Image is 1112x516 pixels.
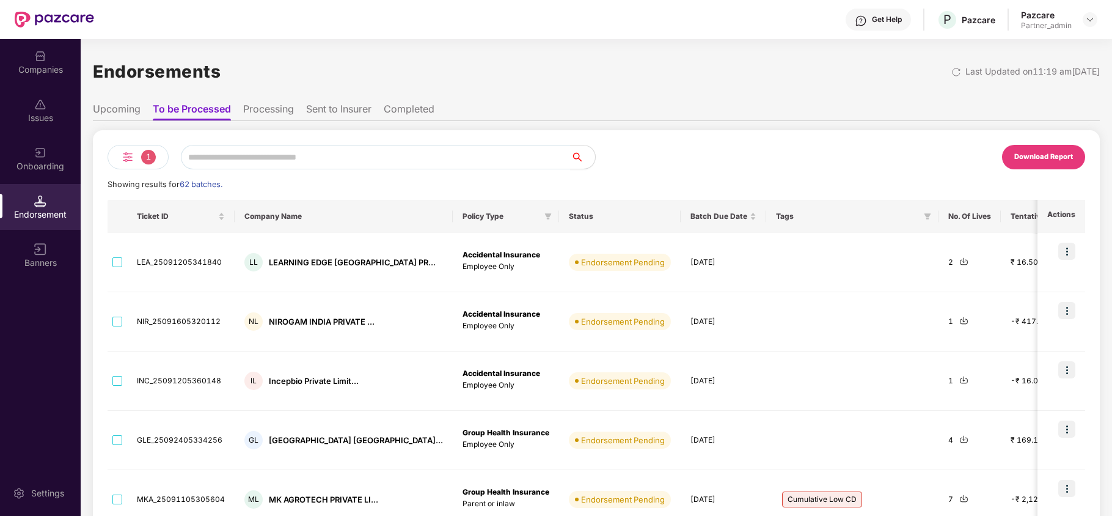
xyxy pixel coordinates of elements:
img: New Pazcare Logo [15,12,94,28]
span: Cumulative Low CD [782,492,862,507]
img: svg+xml;base64,PHN2ZyB3aWR0aD0iMjAiIGhlaWdodD0iMjAiIHZpZXdCb3g9IjAgMCAyMCAyMCIgZmlsbD0ibm9uZSIgeG... [34,147,46,159]
span: Policy Type [463,212,540,221]
div: Download Report [1014,152,1073,163]
img: icon [1058,361,1075,378]
td: NIR_25091605320112 [127,292,235,352]
span: filter [542,209,554,224]
div: LL [244,253,263,271]
td: ₹ 16.50 [1001,233,1105,292]
div: IL [244,372,263,390]
div: Get Help [872,15,902,24]
li: Sent to Insurer [306,103,371,120]
b: Accidental Insurance [463,250,540,259]
button: search [570,145,596,169]
img: svg+xml;base64,PHN2ZyBpZD0iU2V0dGluZy0yMHgyMCIgeG1sbnM9Imh0dHA6Ly93d3cudzMub3JnLzIwMDAvc3ZnIiB3aW... [13,487,25,499]
div: [GEOGRAPHIC_DATA] [GEOGRAPHIC_DATA]... [269,435,443,446]
div: Settings [27,487,68,499]
th: Company Name [235,200,453,233]
div: Endorsement Pending [581,375,665,387]
div: Endorsement Pending [581,256,665,268]
th: Status [559,200,681,233]
td: [DATE] [681,411,766,470]
div: ML [244,490,263,509]
div: Endorsement Pending [581,434,665,446]
img: svg+xml;base64,PHN2ZyBpZD0iUmVsb2FkLTMyeDMyIiB4bWxucz0iaHR0cDovL3d3dy53My5vcmcvMjAwMC9zdmciIHdpZH... [951,67,961,77]
div: LEARNING EDGE [GEOGRAPHIC_DATA] PR... [269,257,436,268]
p: Employee Only [463,439,549,451]
div: 1 [948,375,991,387]
div: GL [244,431,263,449]
td: [DATE] [681,233,766,292]
div: 2 [948,257,991,268]
img: svg+xml;base64,PHN2ZyBpZD0iSGVscC0zMngzMiIgeG1sbnM9Imh0dHA6Ly93d3cudzMub3JnLzIwMDAvc3ZnIiB3aWR0aD... [855,15,867,27]
span: filter [924,213,931,220]
span: Batch Due Date [690,212,747,221]
span: search [570,152,595,162]
p: Employee Only [463,380,549,391]
div: Pazcare [962,14,995,26]
img: icon [1058,302,1075,319]
h1: Endorsements [93,58,221,85]
div: 4 [948,435,991,446]
img: svg+xml;base64,PHN2ZyBpZD0iRG93bmxvYWQtMjR4MjQiIHhtbG5zPSJodHRwOi8vd3d3LnczLm9yZy8yMDAwL3N2ZyIgd2... [959,494,968,503]
img: svg+xml;base64,PHN2ZyBpZD0iRG93bmxvYWQtMjR4MjQiIHhtbG5zPSJodHRwOi8vd3d3LnczLm9yZy8yMDAwL3N2ZyIgd2... [959,375,968,385]
p: Employee Only [463,320,549,332]
td: ₹ 169.16 [1001,411,1105,470]
td: -₹ 16.04 [1001,352,1105,411]
div: Endorsement Pending [581,315,665,328]
div: 7 [948,494,991,506]
td: LEA_25091205341840 [127,233,235,292]
div: Pazcare [1021,9,1072,21]
img: icon [1058,480,1075,497]
span: filter [544,213,552,220]
div: NIROGAM INDIA PRIVATE ... [269,316,375,328]
td: [DATE] [681,292,766,352]
th: Ticket ID [127,200,235,233]
div: Endorsement Pending [581,493,665,506]
span: 1 [141,150,156,164]
img: svg+xml;base64,PHN2ZyBpZD0iRG93bmxvYWQtMjR4MjQiIHhtbG5zPSJodHRwOi8vd3d3LnczLm9yZy8yMDAwL3N2ZyIgd2... [959,435,968,444]
span: P [943,12,951,27]
img: svg+xml;base64,PHN2ZyB4bWxucz0iaHR0cDovL3d3dy53My5vcmcvMjAwMC9zdmciIHdpZHRoPSIyNCIgaGVpZ2h0PSIyNC... [120,150,135,164]
div: 1 [948,316,991,328]
div: MK AGROTECH PRIVATE LI... [269,494,378,506]
th: Batch Due Date [681,200,766,233]
span: Showing results for [108,180,222,189]
li: Upcoming [93,103,141,120]
td: -₹ 417.46 [1001,292,1105,352]
td: GLE_25092405334256 [127,411,235,470]
img: svg+xml;base64,PHN2ZyBpZD0iQ29tcGFuaWVzIiB4bWxucz0iaHR0cDovL3d3dy53My5vcmcvMjAwMC9zdmciIHdpZHRoPS... [34,50,46,62]
div: NL [244,312,263,331]
th: Tentative Batch Pricing [1001,200,1105,233]
p: Employee Only [463,261,549,273]
img: svg+xml;base64,PHN2ZyBpZD0iRG93bmxvYWQtMjR4MjQiIHhtbG5zPSJodHRwOi8vd3d3LnczLm9yZy8yMDAwL3N2ZyIgd2... [959,257,968,266]
img: svg+xml;base64,PHN2ZyBpZD0iRHJvcGRvd24tMzJ4MzIiIHhtbG5zPSJodHRwOi8vd3d3LnczLm9yZy8yMDAwL3N2ZyIgd2... [1085,15,1095,24]
img: icon [1058,243,1075,260]
b: Group Health Insurance [463,487,549,496]
img: svg+xml;base64,PHN2ZyBpZD0iSXNzdWVzX2Rpc2FibGVkIiB4bWxucz0iaHR0cDovL3d3dy53My5vcmcvMjAwMC9zdmciIH... [34,98,46,111]
img: svg+xml;base64,PHN2ZyB3aWR0aD0iMTQuNSIgaGVpZ2h0PSIxNC41IiB2aWV3Qm94PSIwIDAgMTYgMTYiIGZpbGw9Im5vbm... [34,195,46,207]
li: Processing [243,103,294,120]
span: filter [921,209,934,224]
div: Incepbio Private Limit... [269,375,359,387]
span: Tags [776,212,919,221]
span: 62 batches. [180,180,222,189]
span: Ticket ID [137,212,216,221]
b: Accidental Insurance [463,309,540,319]
p: Parent or inlaw [463,498,549,510]
b: Group Health Insurance [463,428,549,437]
b: Accidental Insurance [463,369,540,378]
img: svg+xml;base64,PHN2ZyB3aWR0aD0iMTYiIGhlaWdodD0iMTYiIHZpZXdCb3g9IjAgMCAxNiAxNiIgZmlsbD0ibm9uZSIgeG... [34,243,46,256]
th: Actions [1037,200,1085,233]
div: Partner_admin [1021,21,1072,31]
th: No. Of Lives [938,200,1001,233]
img: svg+xml;base64,PHN2ZyBpZD0iRG93bmxvYWQtMjR4MjQiIHhtbG5zPSJodHRwOi8vd3d3LnczLm9yZy8yMDAwL3N2ZyIgd2... [959,316,968,325]
td: [DATE] [681,352,766,411]
li: Completed [384,103,434,120]
img: icon [1058,421,1075,438]
div: Last Updated on 11:19 am[DATE] [965,65,1100,78]
li: To be Processed [153,103,231,120]
td: INC_25091205360148 [127,352,235,411]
